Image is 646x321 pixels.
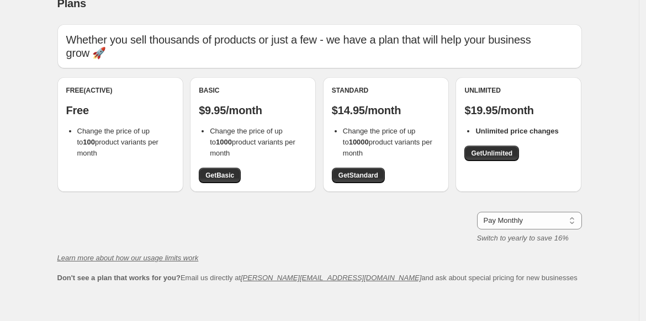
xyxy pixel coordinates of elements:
span: Change the price of up to product variants per month [343,127,432,157]
div: Free (Active) [66,86,174,95]
span: Get Standard [338,171,378,180]
a: Learn more about how our usage limits work [57,254,199,262]
span: Email us directly at and ask about special pricing for new businesses [57,274,578,282]
span: Change the price of up to product variants per month [77,127,158,157]
b: 100 [83,138,95,146]
a: GetBasic [199,168,241,183]
p: $9.95/month [199,104,307,117]
b: Unlimited price changes [475,127,558,135]
a: GetStandard [332,168,385,183]
span: Change the price of up to product variants per month [210,127,295,157]
div: Basic [199,86,307,95]
a: [PERSON_NAME][EMAIL_ADDRESS][DOMAIN_NAME] [241,274,421,282]
b: 10000 [349,138,369,146]
div: Unlimited [464,86,573,95]
p: Free [66,104,174,117]
div: Standard [332,86,440,95]
p: Whether you sell thousands of products or just a few - we have a plan that will help your busines... [66,33,573,60]
p: $19.95/month [464,104,573,117]
span: Get Unlimited [471,149,512,158]
b: 1000 [216,138,232,146]
b: Don't see a plan that works for you? [57,274,181,282]
p: $14.95/month [332,104,440,117]
span: Get Basic [205,171,234,180]
i: Switch to yearly to save 16% [477,234,569,242]
a: GetUnlimited [464,146,519,161]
